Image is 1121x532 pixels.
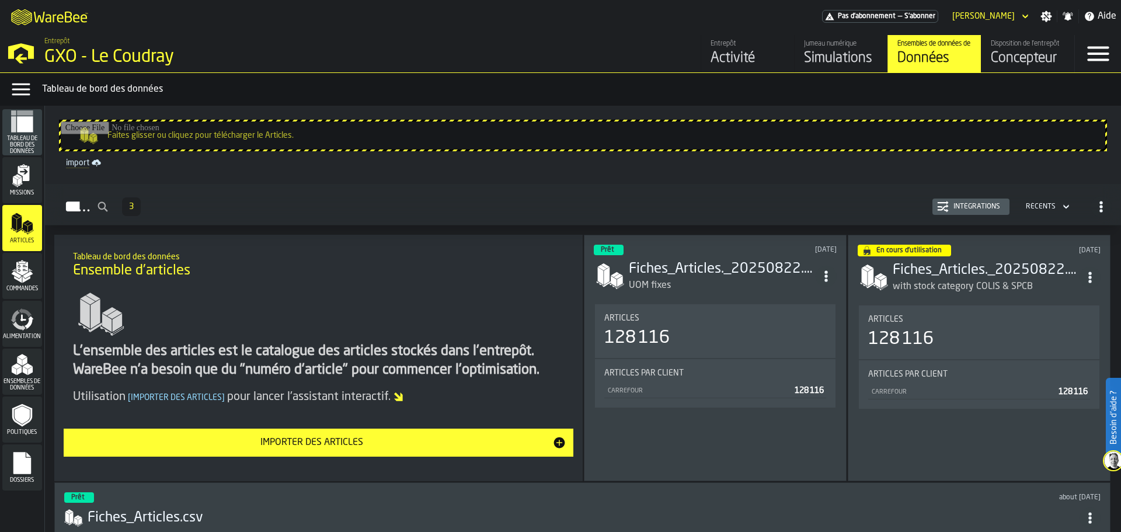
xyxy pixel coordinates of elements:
[604,314,639,323] span: Articles
[2,397,42,443] li: menu Politiques
[948,9,1031,23] div: DropdownMenuValue-Léa Ducceschi
[952,12,1015,21] div: DropdownMenuValue-Léa Ducceschi
[868,370,948,379] span: Articles par client
[848,235,1110,481] div: ItemListCard-DashboardItemContainer
[1098,9,1116,23] span: Aide
[117,197,145,216] div: ButtonLoadMore-En savoir plus-Prévenir-Première-Dernière
[1059,388,1088,396] span: 128 116
[61,121,1105,149] input: Faites glisser ou cliquez pour télécharger le Articles.
[1021,200,1072,214] div: DropdownMenuValue-4
[1036,11,1057,22] label: button-toggle-Paramètres
[629,279,816,293] div: UOM fixes
[64,492,94,503] div: status-3 2
[61,156,1105,170] a: link-to-/wh/i/efd9e906-5eb9-41af-aac9-d3e075764b8d/import/items/
[868,329,934,350] div: 128 116
[2,378,42,391] span: Ensembles de données
[604,328,670,349] div: 128 116
[893,280,1080,294] div: with stock category COLIS & SPCB
[991,49,1065,68] div: Concepteur
[711,49,785,68] div: Activité
[904,12,935,20] span: S'abonner
[804,40,878,48] div: Jumeau numérique
[629,279,671,293] div: UOM fixes
[2,205,42,252] li: menu Articles
[822,10,938,23] div: Abonnement au menu
[71,436,553,450] div: Importer des articles
[604,368,826,378] div: Title
[898,12,902,20] span: —
[868,384,1090,399] div: StatList-item-CARREFOUR
[2,477,42,484] span: Dossiers
[598,493,1101,502] div: Updated: 19/08/2025 09:54:19 Created: 29/07/2025 23:12:08
[2,238,42,244] span: Articles
[1057,11,1078,22] label: button-toggle-Notifications
[804,49,878,68] div: Simulations
[71,494,85,501] span: Prêt
[73,389,565,405] div: Utilisation pour lancer l'assistant interactif.
[858,245,951,256] div: status-4 2
[44,47,360,68] div: GXO - Le Coudray
[73,250,565,262] h2: Sub Title
[604,383,826,398] div: StatList-item-CARREFOUR
[604,314,826,323] div: Title
[795,387,824,395] span: 128 116
[2,253,42,300] li: menu Commandes
[2,157,42,204] li: menu Missions
[73,342,565,380] div: L'ensemble des articles est le catalogue des articles stockés dans l'entrepôt. WareBee n'a besoin...
[871,388,1054,396] div: CARREFOUR
[859,305,1099,359] div: stat-Articles
[2,349,42,395] li: menu Ensembles de données
[594,302,837,470] section: card-ItemSetDashboardCard
[584,235,847,481] div: ItemListCard-DashboardItemContainer
[1026,203,1056,211] div: DropdownMenuValue-4
[129,203,134,211] span: 3
[604,368,684,378] span: Articles par client
[629,260,816,279] h3: Fiches_Articles._20250822.csv
[2,301,42,347] li: menu Alimentation
[794,35,887,72] a: link-to-/wh/i/efd9e906-5eb9-41af-aac9-d3e075764b8d/simulations
[73,262,190,280] span: Ensemble d'articles
[893,261,1080,280] h3: Fiches_Articles._20250822.csv
[54,235,583,481] div: ItemListCard-
[838,12,896,20] span: Pas d'abonnement
[868,370,1090,379] div: Title
[5,78,37,101] label: button-toggle-Menu Données
[2,333,42,340] span: Alimentation
[88,509,1080,527] h3: Fiches_Articles.csv
[701,35,794,72] a: link-to-/wh/i/efd9e906-5eb9-41af-aac9-d3e075764b8d/feed/
[876,247,942,254] span: En cours d'utilisation
[2,109,42,156] li: menu Tableau de bord des données
[126,394,227,402] span: Importer des articles
[2,286,42,292] span: Commandes
[64,244,574,286] div: title-Ensemble d'articles
[1107,379,1120,456] label: Besoin d'aide ?
[932,199,1009,215] button: button-Intégrations
[64,429,574,457] button: button-Importer des articles
[1027,246,1101,255] div: Updated: 18/09/2025 10:49:22 Created: 22/08/2025 13:42:58
[222,394,225,402] span: ]
[858,303,1101,471] section: card-ItemSetDashboardCard
[44,37,70,46] span: Entrepôt
[949,203,1005,211] div: Intégrations
[732,246,837,254] div: Updated: 23/09/2025 21:59:13 Created: 23/09/2025 21:54:37
[595,359,835,408] div: stat-Articles par client
[711,40,785,48] div: Entrepôt
[981,35,1074,72] a: link-to-/wh/i/efd9e906-5eb9-41af-aac9-d3e075764b8d/designer
[893,280,1033,294] div: with stock category COLIS & SPCB
[822,10,938,23] a: link-to-/wh/i/efd9e906-5eb9-41af-aac9-d3e075764b8d/pricing/
[897,40,972,48] div: Ensembles de données de l'entrepôt
[991,40,1065,48] div: Disposition de l'entrepôt
[42,82,1116,96] div: Tableau de bord des données
[594,245,624,255] div: status-3 2
[1079,9,1121,23] label: button-toggle-Aide
[2,429,42,436] span: Politiques
[1075,35,1121,72] label: button-toggle-Menu
[128,394,131,402] span: [
[607,387,790,395] div: CARREFOUR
